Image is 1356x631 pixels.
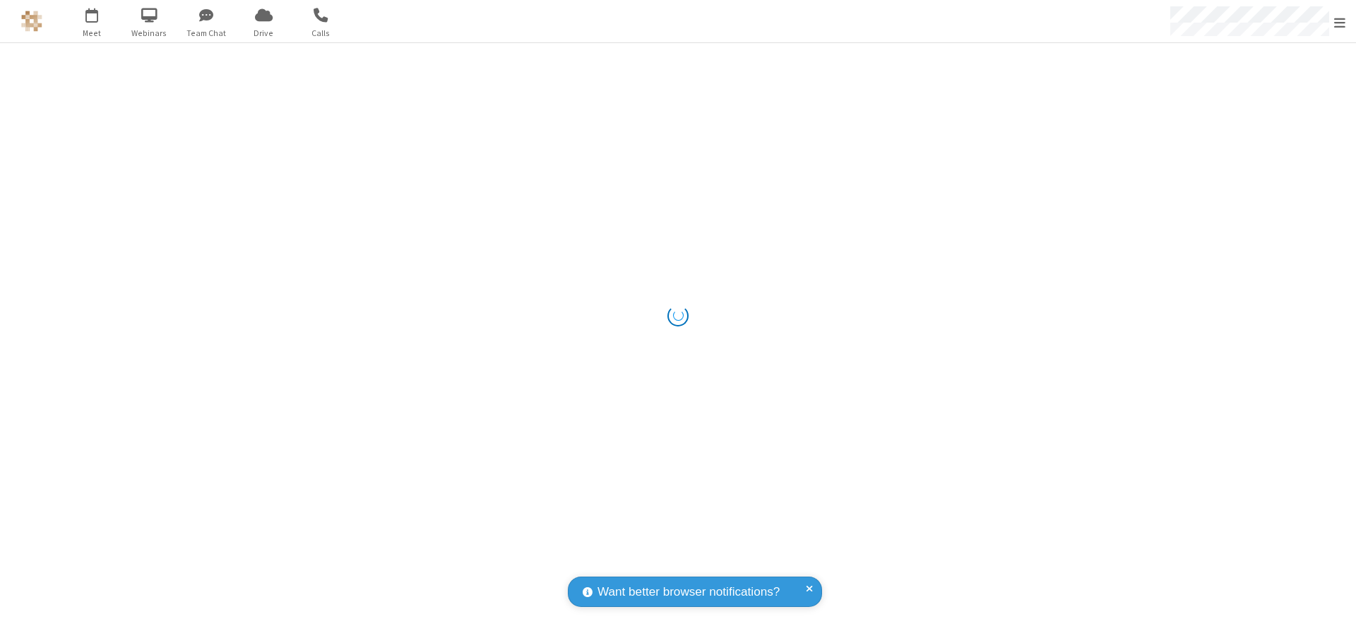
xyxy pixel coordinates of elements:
[597,583,780,601] span: Want better browser notifications?
[123,27,176,40] span: Webinars
[66,27,119,40] span: Meet
[21,11,42,32] img: QA Selenium DO NOT DELETE OR CHANGE
[295,27,347,40] span: Calls
[237,27,290,40] span: Drive
[180,27,233,40] span: Team Chat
